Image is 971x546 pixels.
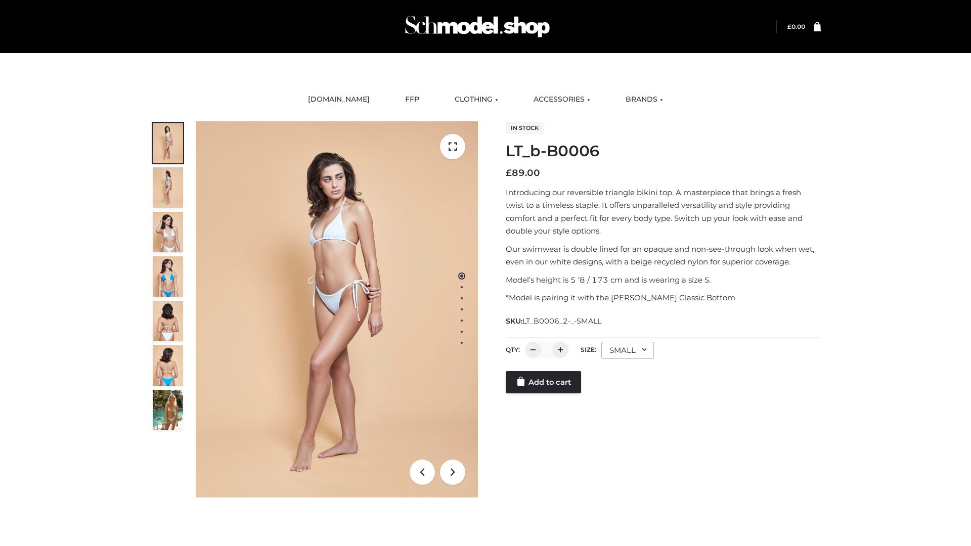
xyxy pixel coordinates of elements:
span: £ [506,167,512,178]
p: Our swimwear is double lined for an opaque and non-see-through look when wet, even in our white d... [506,243,821,268]
label: Size: [581,346,596,353]
bdi: 0.00 [787,23,805,30]
a: £0.00 [787,23,805,30]
a: BRANDS [618,88,671,111]
span: In stock [506,122,544,134]
a: FFP [398,88,427,111]
a: ACCESSORIES [526,88,598,111]
a: CLOTHING [447,88,506,111]
p: Model’s height is 5 ‘8 / 173 cm and is wearing a size S. [506,274,821,287]
p: *Model is pairing it with the [PERSON_NAME] Classic Bottom [506,291,821,304]
h1: LT_b-B0006 [506,142,821,160]
img: Schmodel Admin 964 [402,7,553,47]
a: Add to cart [506,371,581,393]
img: ArielClassicBikiniTop_CloudNine_AzureSky_OW114ECO_1 [196,121,478,497]
img: Arieltop_CloudNine_AzureSky2.jpg [153,390,183,430]
bdi: 89.00 [506,167,540,178]
p: Introducing our reversible triangle bikini top. A masterpiece that brings a fresh twist to a time... [506,186,821,238]
img: ArielClassicBikiniTop_CloudNine_AzureSky_OW114ECO_4-scaled.jpg [153,256,183,297]
label: QTY: [506,346,520,353]
a: [DOMAIN_NAME] [300,88,377,111]
img: ArielClassicBikiniTop_CloudNine_AzureSky_OW114ECO_3-scaled.jpg [153,212,183,252]
span: £ [787,23,791,30]
span: SKU: [506,315,602,327]
img: ArielClassicBikiniTop_CloudNine_AzureSky_OW114ECO_2-scaled.jpg [153,167,183,208]
img: ArielClassicBikiniTop_CloudNine_AzureSky_OW114ECO_7-scaled.jpg [153,301,183,341]
span: LT_B0006_2-_-SMALL [522,316,601,326]
img: ArielClassicBikiniTop_CloudNine_AzureSky_OW114ECO_8-scaled.jpg [153,345,183,386]
img: ArielClassicBikiniTop_CloudNine_AzureSky_OW114ECO_1-scaled.jpg [153,123,183,163]
div: SMALL [601,342,654,359]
